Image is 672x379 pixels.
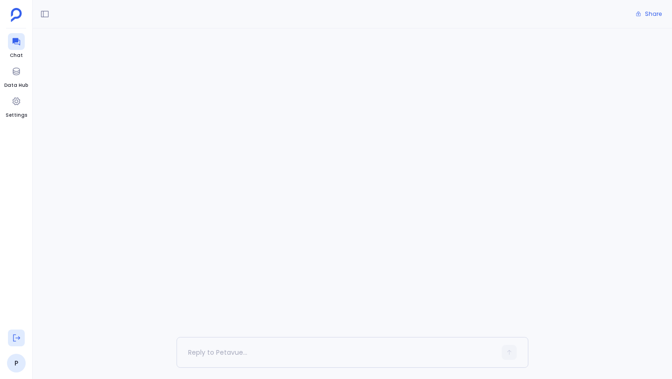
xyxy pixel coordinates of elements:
[6,112,27,119] span: Settings
[8,52,25,59] span: Chat
[11,8,22,22] img: petavue logo
[7,354,26,372] a: P
[4,82,28,89] span: Data Hub
[6,93,27,119] a: Settings
[8,33,25,59] a: Chat
[645,10,662,18] span: Share
[4,63,28,89] a: Data Hub
[630,7,667,21] button: Share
